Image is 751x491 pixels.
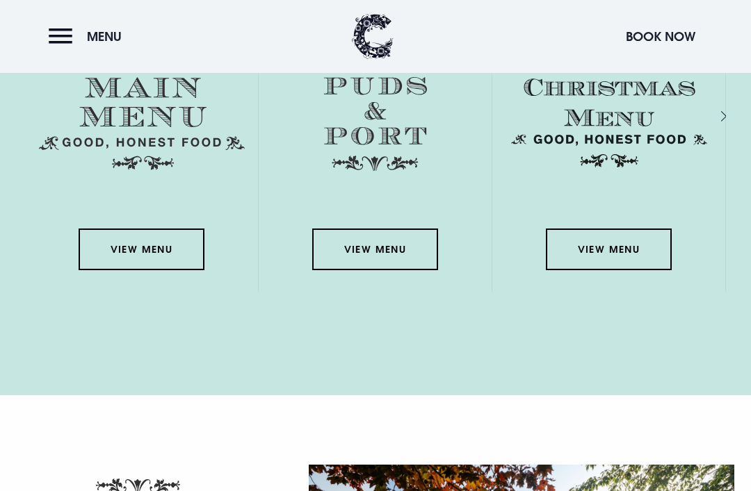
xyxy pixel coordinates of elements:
[619,22,702,51] button: Book Now
[49,22,129,51] button: Menu
[39,55,245,170] img: Menu main menu
[506,55,712,170] img: Christmas Menu SVG
[284,55,467,172] img: Menu puds and port
[79,228,204,270] a: View Menu
[87,28,122,44] span: Menu
[352,14,394,59] img: Clandeboye Lodge
[702,106,716,126] div: Next slide
[546,228,671,270] a: View Menu
[312,228,437,270] a: View Menu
